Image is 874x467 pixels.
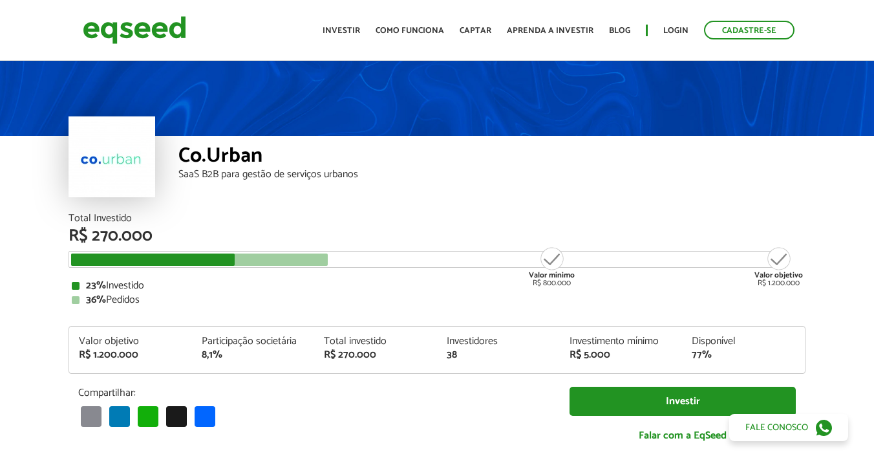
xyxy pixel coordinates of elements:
div: Total investido [324,336,427,347]
div: R$ 1.200.000 [754,246,803,287]
a: Cadastre-se [704,21,794,39]
a: Investir [323,27,360,35]
div: R$ 5.000 [570,350,673,360]
strong: Valor mínimo [529,269,575,281]
a: Fale conosco [729,414,848,441]
div: Participação societária [202,336,305,347]
div: R$ 270.000 [324,350,427,360]
div: R$ 270.000 [69,228,805,244]
div: Investido [72,281,802,291]
div: Investidores [447,336,550,347]
strong: Valor objetivo [754,269,803,281]
strong: 36% [86,291,106,309]
a: Investir [570,387,796,416]
a: X [164,406,189,427]
div: Valor objetivo [79,336,182,347]
div: 38 [447,350,550,360]
a: Share [192,406,218,427]
a: LinkedIn [107,406,133,427]
div: 77% [692,350,795,360]
a: Falar com a EqSeed [570,422,796,449]
div: 8,1% [202,350,305,360]
div: Co.Urban [178,146,805,169]
strong: 23% [86,277,106,294]
a: Captar [460,27,491,35]
img: EqSeed [83,13,186,47]
a: Email [78,406,104,427]
div: R$ 1.200.000 [79,350,182,360]
div: Disponível [692,336,795,347]
div: R$ 800.000 [528,246,576,287]
div: SaaS B2B para gestão de serviços urbanos [178,169,805,180]
a: Aprenda a investir [507,27,593,35]
a: Login [663,27,688,35]
a: WhatsApp [135,406,161,427]
a: Como funciona [376,27,444,35]
div: Total Investido [69,213,805,224]
div: Pedidos [72,295,802,305]
p: Compartilhar: [78,387,550,399]
div: Investimento mínimo [570,336,673,347]
a: Blog [609,27,630,35]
